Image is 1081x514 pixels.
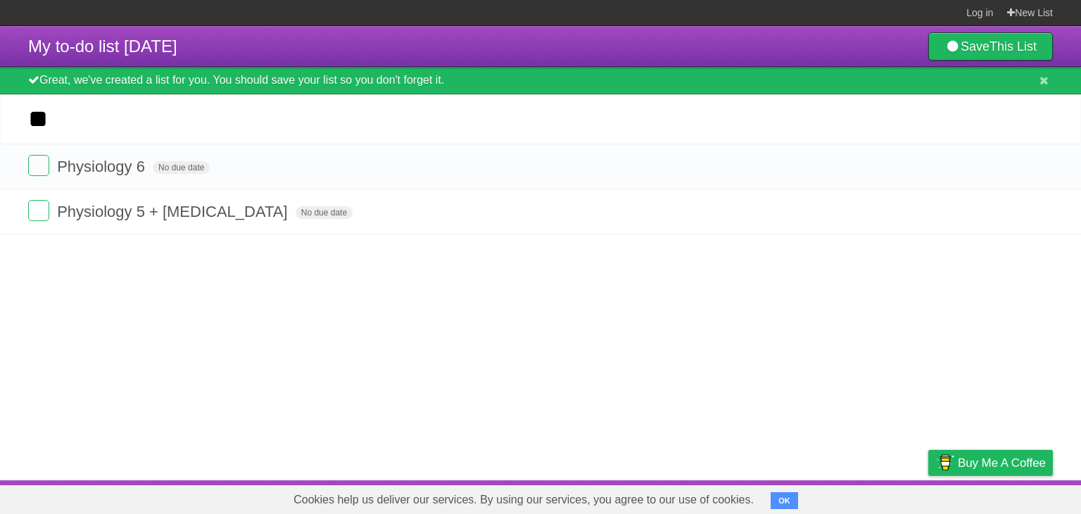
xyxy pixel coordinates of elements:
a: Suggest a feature [964,484,1053,510]
label: Done [28,200,49,221]
a: Buy me a coffee [928,450,1053,476]
span: Buy me a coffee [958,451,1046,475]
span: Physiology 6 [57,158,148,175]
button: OK [771,492,798,509]
label: Done [28,155,49,176]
span: My to-do list [DATE] [28,37,177,56]
a: Terms [862,484,893,510]
span: No due date [153,161,210,174]
span: Physiology 5 + [MEDICAL_DATA] [57,203,291,220]
a: SaveThis List [928,32,1053,61]
a: About [741,484,771,510]
img: Buy me a coffee [935,451,954,475]
a: Developers [788,484,845,510]
span: Cookies help us deliver our services. By using our services, you agree to our use of cookies. [279,486,768,514]
a: Privacy [910,484,947,510]
b: This List [990,39,1037,54]
span: No due date [296,206,353,219]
